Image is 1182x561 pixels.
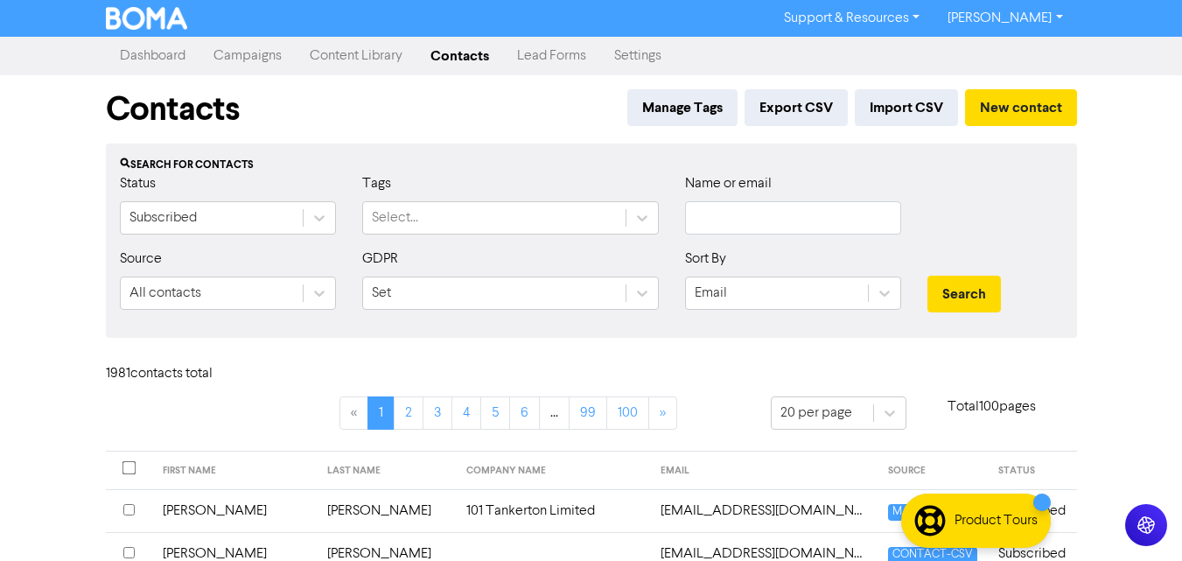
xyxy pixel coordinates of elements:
[120,249,162,270] label: Source
[509,396,540,430] a: Page 6
[106,7,188,30] img: BOMA Logo
[451,396,481,430] a: Page 4
[927,276,1001,312] button: Search
[648,396,677,430] a: »
[317,489,456,532] td: [PERSON_NAME]
[934,4,1076,32] a: [PERSON_NAME]
[120,158,1063,173] div: Search for contacts
[1095,477,1182,561] iframe: Chat Widget
[152,452,318,490] th: FIRST NAME
[627,89,738,126] button: Manage Tags
[317,452,456,490] th: LAST NAME
[456,489,650,532] td: 101 Tankerton Limited
[129,207,197,228] div: Subscribed
[106,39,199,74] a: Dashboard
[362,173,391,194] label: Tags
[106,89,240,130] h1: Contacts
[129,283,201,304] div: All contacts
[650,489,878,532] td: 101tankerton@gmail.com
[416,39,503,74] a: Contacts
[394,396,423,430] a: Page 2
[780,403,852,424] div: 20 per page
[988,452,1076,490] th: STATUS
[965,89,1077,126] button: New contact
[770,4,934,32] a: Support & Resources
[695,283,727,304] div: Email
[606,396,649,430] a: Page 100
[423,396,452,430] a: Page 3
[988,489,1076,532] td: Subscribed
[503,39,600,74] a: Lead Forms
[855,89,958,126] button: Import CSV
[362,249,398,270] label: GDPR
[120,173,156,194] label: Status
[878,452,988,490] th: SOURCE
[569,396,607,430] a: Page 99
[745,89,848,126] button: Export CSV
[906,396,1077,417] p: Total 100 pages
[372,283,391,304] div: Set
[685,249,726,270] label: Sort By
[650,452,878,490] th: EMAIL
[199,39,296,74] a: Campaigns
[685,173,772,194] label: Name or email
[600,39,675,74] a: Settings
[367,396,395,430] a: Page 1 is your current page
[888,504,943,521] span: MANUAL
[456,452,650,490] th: COMPANY NAME
[372,207,418,228] div: Select...
[152,489,318,532] td: [PERSON_NAME]
[480,396,510,430] a: Page 5
[106,366,246,382] h6: 1981 contact s total
[296,39,416,74] a: Content Library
